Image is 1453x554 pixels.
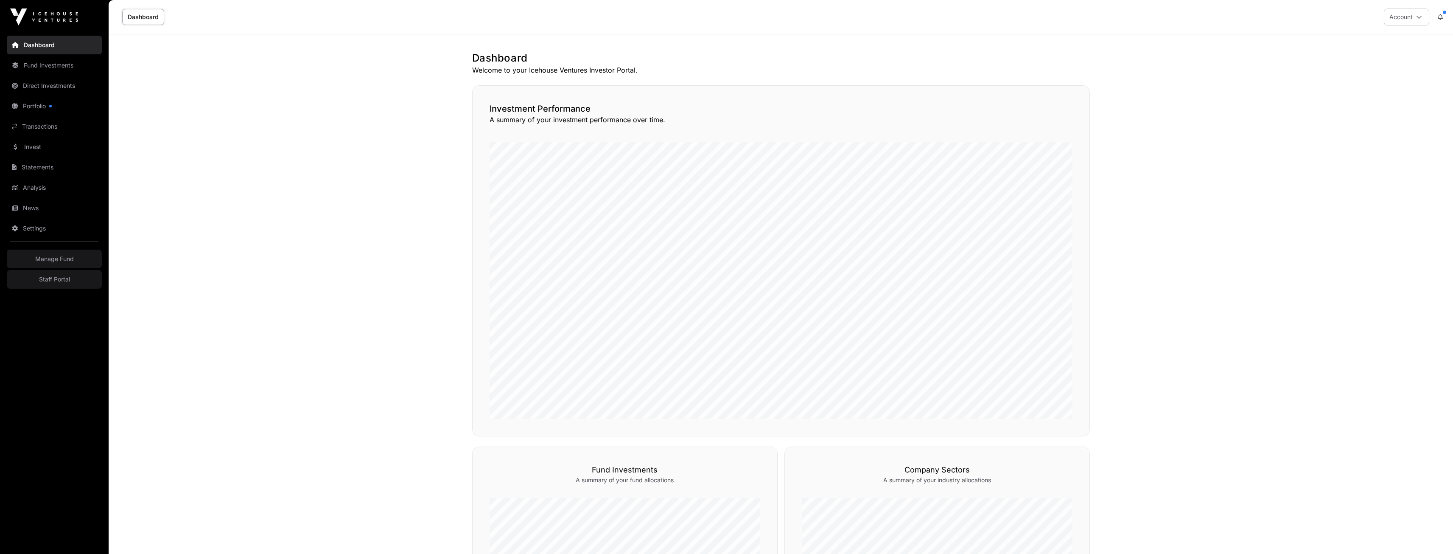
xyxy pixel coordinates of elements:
a: Invest [7,138,102,156]
a: Settings [7,219,102,238]
a: Dashboard [122,9,164,25]
p: A summary of your fund allocations [490,476,760,484]
a: Direct Investments [7,76,102,95]
p: Welcome to your Icehouse Ventures Investor Portal. [472,65,1090,75]
h3: Fund Investments [490,464,760,476]
a: Analysis [7,178,102,197]
a: Portfolio [7,97,102,115]
a: Dashboard [7,36,102,54]
a: Staff Portal [7,270,102,289]
p: A summary of your industry allocations [802,476,1072,484]
img: Icehouse Ventures Logo [10,8,78,25]
h2: Investment Performance [490,103,1072,115]
a: Statements [7,158,102,177]
h3: Company Sectors [802,464,1072,476]
p: A summary of your investment performance over time. [490,115,1072,125]
a: Transactions [7,117,102,136]
a: Manage Fund [7,250,102,268]
h1: Dashboard [472,51,1090,65]
a: Fund Investments [7,56,102,75]
button: Account [1384,8,1429,25]
a: News [7,199,102,217]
